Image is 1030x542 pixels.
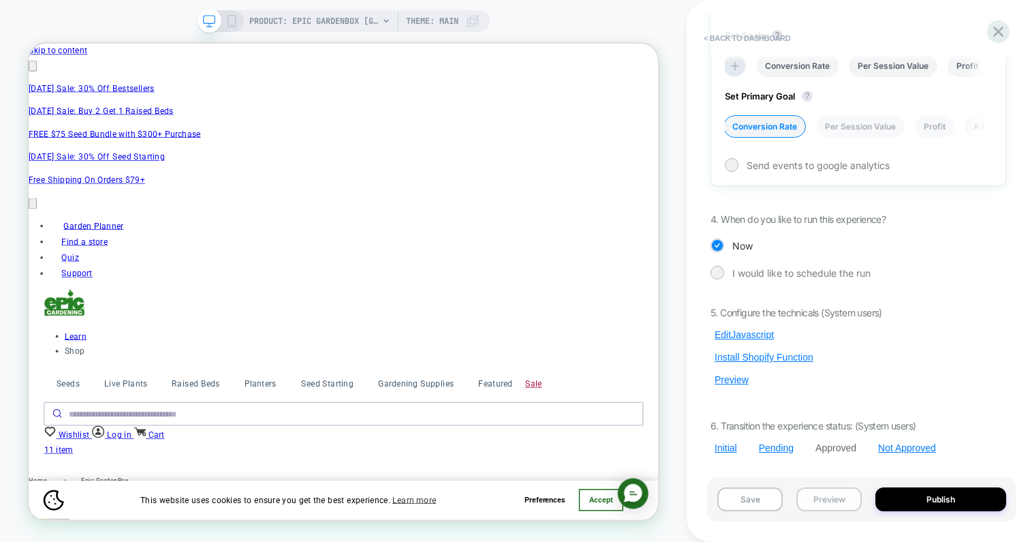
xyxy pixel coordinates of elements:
[755,442,798,454] button: Pending
[723,115,806,138] li: Conversion Rate
[756,55,839,77] li: Conversion Rate
[802,91,813,102] button: ?
[249,10,379,32] span: PRODUCT: Epic GardenBox [garden box]
[711,213,886,225] span: 4. When do you like to run this experience?
[875,487,1006,511] button: Publish
[711,329,778,341] button: EditJavascript
[732,267,871,279] span: I would like to schedule the run
[717,487,783,511] button: Save
[878,442,936,453] div: Not Approved
[711,374,753,386] button: Preview
[406,10,458,32] span: Theme: MAIN
[732,240,753,252] span: Now
[849,55,937,77] li: Per Session Value
[725,91,820,102] span: Set Primary Goal
[715,442,737,453] div: Initial
[711,442,741,454] button: Initial
[915,115,954,138] li: Profit
[711,351,817,363] button: Install Shopify Function
[711,420,916,432] span: 6. Transition the experience status: (System users)
[874,442,940,454] button: Not Approved
[711,307,882,318] span: 5. Configure the technicals (System users)
[816,115,905,138] li: Per Session Value
[697,27,797,49] button: < back to dashboard
[759,442,794,453] div: Pending
[948,55,987,77] li: Profit
[747,160,890,171] span: Send events to google analytics
[796,487,862,511] button: Preview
